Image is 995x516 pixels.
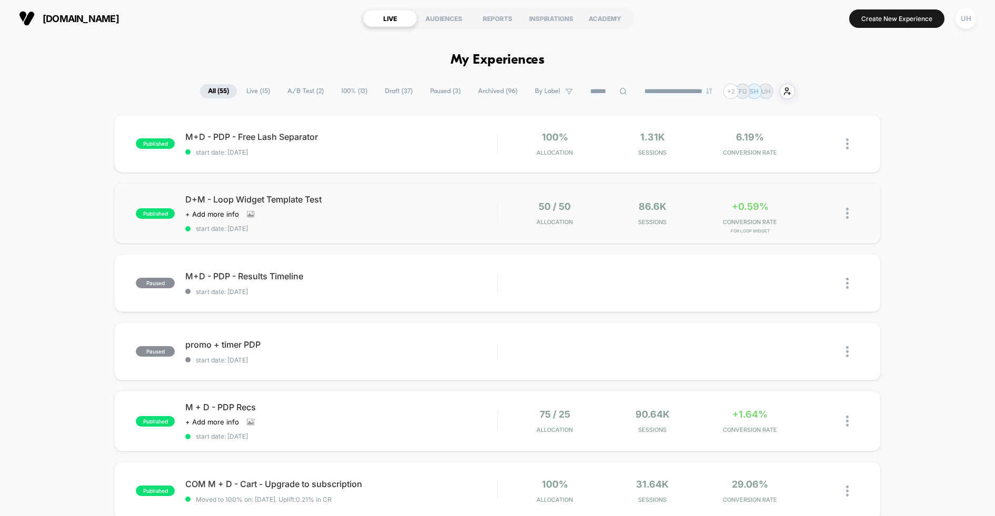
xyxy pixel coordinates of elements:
p: FG [739,87,747,95]
span: 50 / 50 [539,201,571,212]
span: 86.6k [639,201,666,212]
span: 100% [542,479,568,490]
img: close [846,278,849,289]
span: start date: [DATE] [185,148,497,156]
button: Create New Experience [849,9,944,28]
span: Archived ( 96 ) [470,84,525,98]
span: 100% ( 13 ) [333,84,375,98]
div: AUDIENCES [417,10,471,27]
span: paused [136,278,175,288]
span: promo + timer PDP [185,339,497,350]
span: for loop widget [704,228,797,234]
img: close [846,208,849,219]
span: A/B Test ( 2 ) [280,84,332,98]
span: M+D - PDP - Free Lash Separator [185,131,497,142]
span: 100% [542,131,568,143]
span: Sessions [606,496,699,503]
div: + 2 [723,84,739,99]
img: close [846,485,849,497]
span: published [136,416,175,427]
span: Sessions [606,218,699,226]
span: M + D - PDP Recs [185,402,497,412]
span: COM M + D - Cart - Upgrade to subscription [185,479,497,489]
span: + Add more info [185,210,239,218]
span: 90.64k [635,409,670,420]
p: UH [761,87,771,95]
img: close [846,416,849,427]
span: 6.19% [736,131,764,143]
span: + Add more info [185,418,239,426]
span: D+M - Loop Widget Template Test [185,194,497,205]
div: ACADEMY [578,10,632,27]
span: +1.64% [732,409,768,420]
span: start date: [DATE] [185,288,497,296]
span: Allocation [536,149,573,156]
div: UH [956,8,976,29]
span: paused [136,346,175,357]
button: [DOMAIN_NAME] [16,10,122,27]
span: published [136,208,175,219]
span: Draft ( 37 ) [377,84,421,98]
span: CONVERSION RATE [704,426,797,433]
span: Allocation [536,496,573,503]
span: 1.31k [640,131,665,143]
span: start date: [DATE] [185,225,497,232]
span: start date: [DATE] [185,432,497,440]
span: +0.59% [732,201,769,212]
span: Moved to 100% on: [DATE] . Uplift: 0.21% in CR [196,495,332,503]
span: CONVERSION RATE [704,496,797,503]
span: Sessions [606,426,699,433]
img: Visually logo [19,11,35,26]
img: close [846,346,849,357]
span: 31.64k [636,479,669,490]
div: LIVE [363,10,417,27]
p: SH [750,87,759,95]
span: published [136,485,175,496]
span: 29.06% [732,479,768,490]
span: Live ( 15 ) [238,84,278,98]
button: UH [952,8,979,29]
span: 75 / 25 [540,409,570,420]
span: CONVERSION RATE [704,218,797,226]
span: By Label [535,87,560,95]
span: Sessions [606,149,699,156]
h1: My Experiences [451,53,545,68]
span: Allocation [536,426,573,433]
img: end [706,88,712,94]
span: [DOMAIN_NAME] [43,13,119,24]
span: published [136,138,175,149]
span: M+D - PDP - Results Timeline [185,271,497,281]
span: Paused ( 3 ) [422,84,469,98]
span: CONVERSION RATE [704,149,797,156]
img: close [846,138,849,149]
span: Allocation [536,218,573,226]
span: start date: [DATE] [185,356,497,364]
span: All ( 55 ) [200,84,237,98]
div: INSPIRATIONS [524,10,578,27]
div: REPORTS [471,10,524,27]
